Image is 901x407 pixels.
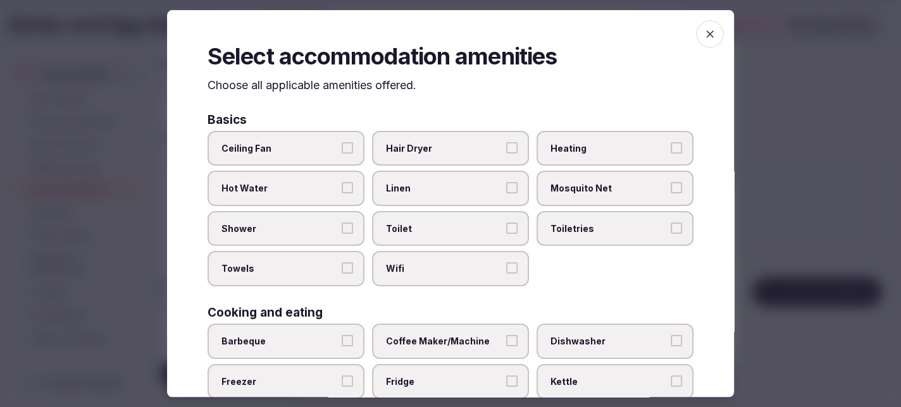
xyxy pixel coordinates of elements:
[342,182,353,193] button: Hot Water
[671,375,682,387] button: Kettle
[221,335,338,348] span: Barbeque
[386,222,502,235] span: Toilet
[386,182,502,195] span: Linen
[221,222,338,235] span: Shower
[221,262,338,275] span: Towels
[386,375,502,388] span: Fridge
[221,375,338,388] span: Freezer
[342,222,353,234] button: Shower
[506,262,518,274] button: Wifi
[506,375,518,387] button: Fridge
[386,262,502,275] span: Wifi
[671,335,682,346] button: Dishwasher
[550,142,667,155] span: Heating
[208,77,693,93] p: Choose all applicable amenities offered.
[671,182,682,193] button: Mosquito Net
[506,142,518,154] button: Hair Dryer
[208,307,323,319] h3: Cooking and eating
[550,222,667,235] span: Toiletries
[386,335,502,348] span: Coffee Maker/Machine
[550,182,667,195] span: Mosquito Net
[342,375,353,387] button: Freezer
[221,142,338,155] span: Ceiling Fan
[550,375,667,388] span: Kettle
[506,222,518,234] button: Toilet
[550,335,667,348] span: Dishwasher
[506,182,518,193] button: Linen
[342,335,353,346] button: Barbeque
[671,142,682,154] button: Heating
[386,142,502,155] span: Hair Dryer
[221,182,338,195] span: Hot Water
[208,40,693,72] h2: Select accommodation amenities
[208,114,247,126] h3: Basics
[671,222,682,234] button: Toiletries
[342,262,353,274] button: Towels
[506,335,518,346] button: Coffee Maker/Machine
[342,142,353,154] button: Ceiling Fan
